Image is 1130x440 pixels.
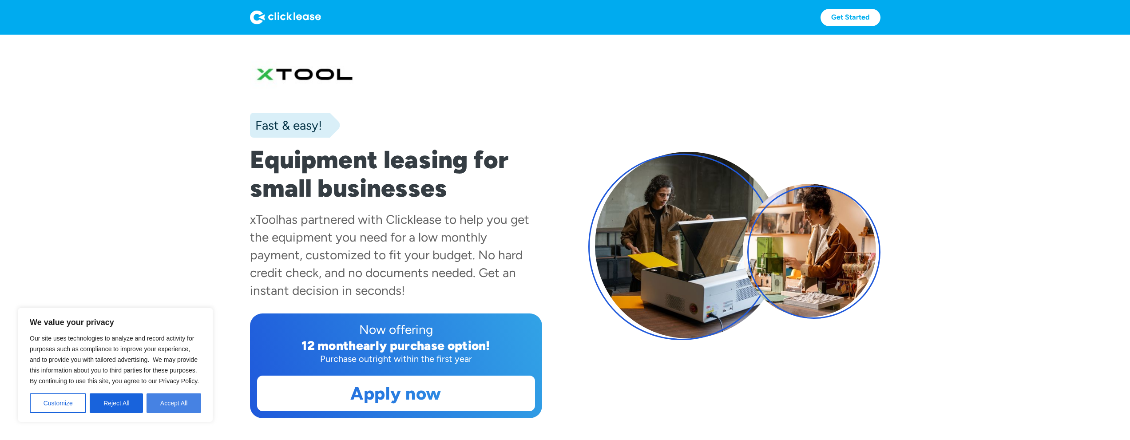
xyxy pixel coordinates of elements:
[147,393,201,413] button: Accept All
[30,317,201,328] p: We value your privacy
[301,338,356,353] div: 12 month
[250,116,322,134] div: Fast & easy!
[821,9,880,26] a: Get Started
[257,321,535,338] div: Now offering
[250,212,278,227] div: xTool
[250,146,542,202] h1: Equipment leasing for small businesses
[250,10,321,24] img: Logo
[356,338,490,353] div: early purchase option!
[250,212,529,298] div: has partnered with Clicklease to help you get the equipment you need for a low monthly payment, c...
[258,376,535,411] a: Apply now
[30,393,86,413] button: Customize
[18,308,213,422] div: We value your privacy
[30,335,199,385] span: Our site uses technologies to analyze and record activity for purposes such as compliance to impr...
[257,353,535,365] div: Purchase outright within the first year
[90,393,143,413] button: Reject All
